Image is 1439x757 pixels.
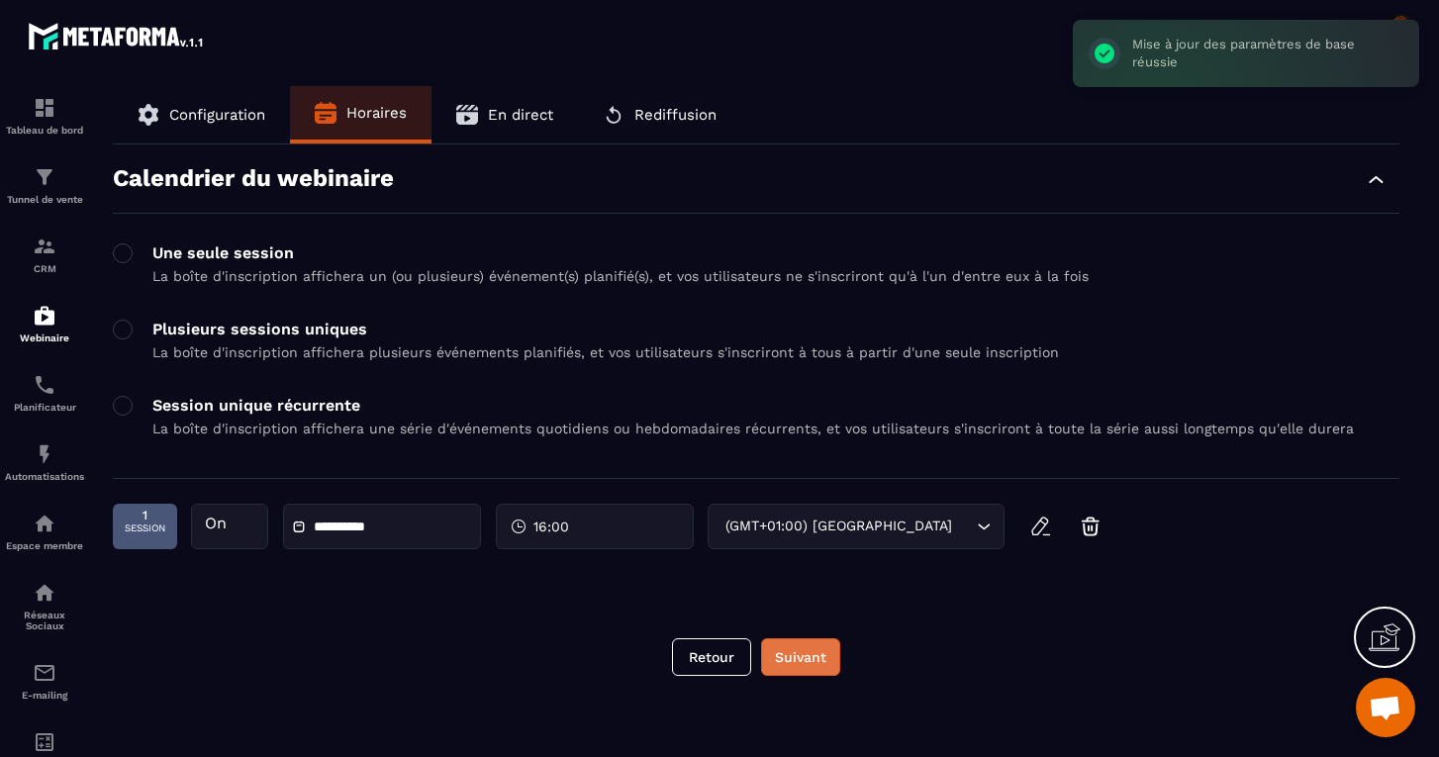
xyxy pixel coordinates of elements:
[1356,678,1415,737] a: Ouvrir le chat
[33,661,56,685] img: email
[33,96,56,120] img: formation
[578,86,741,143] button: Rediffusion
[33,373,56,397] img: scheduler
[432,86,578,143] button: En direct
[152,344,1059,360] p: La boîte d'inscription affichera plusieurs événements planifiés, et vos utilisateurs s'inscriront...
[290,86,432,140] button: Horaires
[634,106,717,124] span: Rediffusion
[28,18,206,53] img: logo
[5,427,84,497] a: automationsautomationsAutomatisations
[5,471,84,482] p: Automatisations
[5,690,84,701] p: E-mailing
[5,358,84,427] a: schedulerschedulerPlanificateur
[5,332,84,343] p: Webinaire
[33,730,56,754] img: accountant
[5,566,84,646] a: social-networksocial-networkRéseaux Sociaux
[5,194,84,205] p: Tunnel de vente
[761,638,840,676] button: Suivant
[152,268,1089,284] p: La boîte d'inscription affichera un (ou plusieurs) événement(s) planifié(s), et vos utilisateurs ...
[125,508,165,522] span: 1
[169,106,265,124] span: Configuration
[346,104,407,122] span: Horaires
[5,150,84,220] a: formationformationTunnel de vente
[5,125,84,136] p: Tableau de bord
[152,421,1354,436] p: La boîte d'inscription affichera une série d'événements quotidiens ou hebdomadaires récurrents, e...
[33,304,56,328] img: automations
[33,442,56,466] img: automations
[33,512,56,535] img: automations
[5,402,84,413] p: Planificateur
[152,243,1089,262] p: Une seule session
[33,581,56,605] img: social-network
[191,504,268,549] div: On
[113,86,290,143] button: Configuration
[5,81,84,150] a: formationformationTableau de bord
[33,165,56,189] img: formation
[672,638,751,676] button: Retour
[152,320,1059,338] p: Plusieurs sessions uniques
[5,610,84,631] p: Réseaux Sociaux
[5,220,84,289] a: formationformationCRM
[33,235,56,258] img: formation
[113,164,394,193] p: Calendrier du webinaire
[5,540,84,551] p: Espace membre
[5,263,84,274] p: CRM
[5,289,84,358] a: automationsautomationsWebinaire
[5,646,84,715] a: emailemailE-mailing
[125,522,165,533] span: session
[152,396,1354,415] p: Session unique récurrente
[488,106,553,124] span: En direct
[5,497,84,566] a: automationsautomationsEspace membre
